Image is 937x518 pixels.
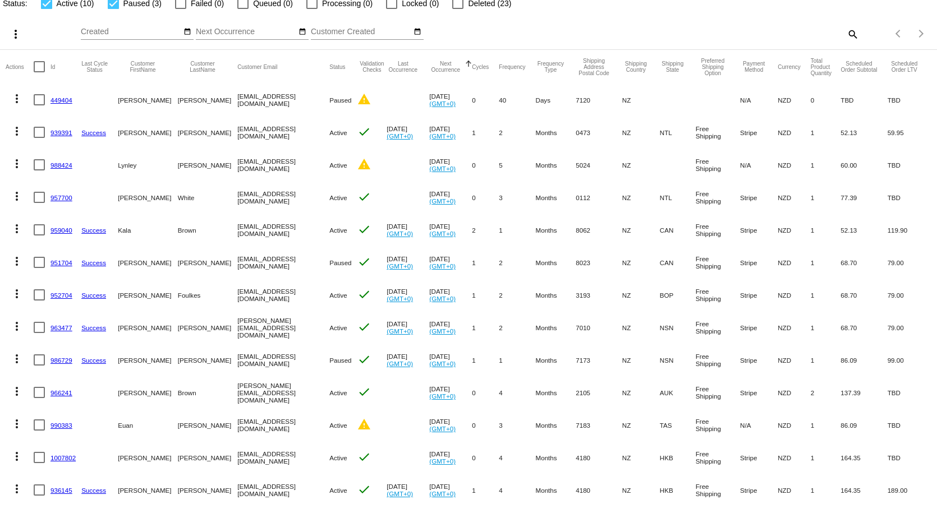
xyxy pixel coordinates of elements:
mat-cell: [DATE] [387,474,429,506]
mat-cell: Stripe [740,279,778,311]
mat-cell: NZD [778,279,811,311]
a: 939391 [50,129,72,136]
a: (GMT+0) [429,165,456,172]
mat-cell: AUK [660,376,696,409]
mat-cell: NZ [622,84,660,116]
a: (GMT+0) [429,392,456,400]
mat-cell: Stripe [740,474,778,506]
mat-icon: more_vert [10,157,24,170]
mat-cell: 68.70 [840,311,887,344]
mat-cell: NTL [660,181,696,214]
mat-cell: [DATE] [429,84,472,116]
mat-cell: N/A [740,149,778,181]
mat-cell: N/A [740,84,778,116]
mat-cell: 4180 [576,474,622,506]
mat-cell: TBD [888,441,931,474]
mat-cell: [PERSON_NAME] [118,344,178,376]
mat-cell: NZD [778,311,811,344]
mat-cell: TBD [840,84,887,116]
mat-cell: 86.09 [840,344,887,376]
mat-cell: 86.09 [840,409,887,441]
mat-cell: TBD [888,409,931,441]
mat-cell: NZ [622,279,660,311]
mat-cell: Days [536,84,576,116]
mat-cell: [PERSON_NAME] [178,149,238,181]
mat-cell: TBD [888,149,931,181]
mat-cell: [PERSON_NAME] [118,181,178,214]
mat-cell: [DATE] [429,149,472,181]
mat-cell: [DATE] [429,409,472,441]
mat-cell: N/A [740,409,778,441]
mat-cell: 0 [811,84,841,116]
mat-cell: Free Shipping [696,214,740,246]
a: (GMT+0) [387,490,413,497]
mat-cell: HKB [660,474,696,506]
mat-cell: [PERSON_NAME] [118,279,178,311]
mat-cell: CAN [660,214,696,246]
a: Success [81,292,106,299]
mat-cell: 4180 [576,441,622,474]
mat-cell: 0 [472,409,499,441]
input: Created [81,27,182,36]
mat-cell: 1 [811,116,841,149]
mat-cell: [EMAIL_ADDRESS][DOMAIN_NAME] [237,279,329,311]
mat-cell: NTL [660,116,696,149]
mat-cell: Stripe [740,311,778,344]
mat-cell: [PERSON_NAME] [178,246,238,279]
a: Success [81,259,106,266]
mat-cell: [PERSON_NAME] [118,311,178,344]
button: Change sorting for FrequencyType [536,61,566,73]
mat-cell: Stripe [740,181,778,214]
button: Change sorting for Frequency [499,63,525,70]
mat-cell: 60.00 [840,149,887,181]
mat-cell: Free Shipping [696,311,740,344]
mat-cell: [PERSON_NAME] [178,474,238,506]
a: 963477 [50,324,72,331]
mat-cell: White [178,181,238,214]
mat-cell: Kala [118,214,178,246]
mat-icon: more_vert [9,27,22,41]
mat-icon: date_range [298,27,306,36]
button: Change sorting for Cycles [472,63,489,70]
mat-cell: 1 [811,344,841,376]
mat-icon: more_vert [10,124,24,138]
button: Change sorting for ShippingPostcode [576,58,612,76]
mat-cell: Stripe [740,441,778,474]
mat-cell: Free Shipping [696,279,740,311]
mat-cell: [DATE] [387,214,429,246]
mat-cell: NZD [778,409,811,441]
mat-cell: 68.70 [840,279,887,311]
mat-cell: 2 [499,246,535,279]
mat-cell: [EMAIL_ADDRESS][DOMAIN_NAME] [237,409,329,441]
mat-icon: more_vert [10,287,24,300]
a: (GMT+0) [387,230,413,237]
mat-cell: [DATE] [387,279,429,311]
mat-cell: 1 [811,441,841,474]
mat-cell: 1 [499,214,535,246]
mat-cell: [DATE] [387,246,429,279]
mat-cell: [PERSON_NAME] [178,311,238,344]
mat-cell: NZD [778,474,811,506]
mat-cell: 1 [472,474,499,506]
button: Change sorting for PreferredShippingOption [696,58,730,76]
mat-cell: [DATE] [429,311,472,344]
button: Change sorting for CustomerFirstName [118,61,168,73]
mat-cell: [PERSON_NAME] [118,441,178,474]
mat-cell: 3 [499,181,535,214]
mat-icon: more_vert [10,189,24,203]
mat-cell: 59.95 [888,116,931,149]
mat-cell: 2105 [576,376,622,409]
mat-cell: Months [536,214,576,246]
mat-cell: 7010 [576,311,622,344]
mat-cell: [PERSON_NAME] [178,84,238,116]
mat-cell: 1 [472,311,499,344]
mat-icon: more_vert [10,222,24,235]
mat-cell: 2 [499,279,535,311]
mat-cell: Months [536,376,576,409]
mat-cell: Brown [178,376,238,409]
mat-cell: 4 [499,441,535,474]
mat-cell: 3193 [576,279,622,311]
mat-cell: Free Shipping [696,181,740,214]
a: 986729 [50,357,72,364]
mat-cell: 1 [472,279,499,311]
